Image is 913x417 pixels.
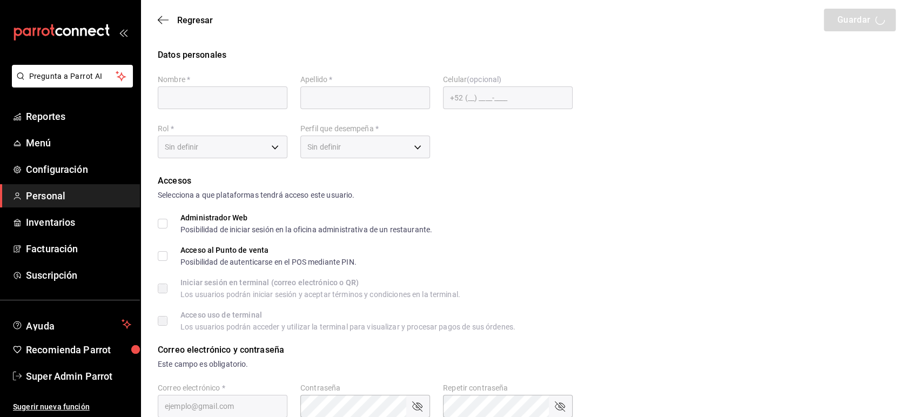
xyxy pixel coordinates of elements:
span: Menú [26,136,131,150]
label: Perfil que desempeña [300,125,430,132]
button: Pregunta a Parrot AI [12,65,133,88]
div: Posibilidad de autenticarse en el POS mediante PIN. [180,258,357,266]
span: Personal [26,189,131,203]
span: Super Admin Parrot [26,369,131,384]
div: Correo electrónico y contraseña [158,344,896,357]
div: Sin definir [158,136,287,158]
span: Suscripción [26,268,131,283]
span: Configuración [26,162,131,177]
span: Reportes [26,109,131,124]
div: Acceso uso de terminal [180,311,515,319]
div: Iniciar sesión en terminal (correo electrónico o QR) [180,279,460,286]
label: Apellido [300,76,430,83]
a: Pregunta a Parrot AI [8,78,133,90]
button: Regresar [158,15,213,25]
button: open_drawer_menu [119,28,127,37]
div: Accesos [158,174,896,187]
span: Ayuda [26,318,117,331]
div: Este campo es obligatorio. [158,359,896,370]
label: Repetir contraseña [443,384,573,392]
div: Posibilidad de iniciar sesión en la oficina administrativa de un restaurante. [180,226,432,233]
label: Nombre [158,76,287,83]
label: Contraseña [300,384,430,392]
div: Los usuarios podrán acceder y utilizar la terminal para visualizar y procesar pagos de sus órdenes. [180,323,515,331]
div: Selecciona a que plataformas tendrá acceso este usuario. [158,190,896,201]
span: Pregunta a Parrot AI [29,71,116,82]
span: Regresar [177,15,213,25]
span: Facturación [26,241,131,256]
div: Administrador Web [180,214,432,221]
div: Acceso al Punto de venta [180,246,357,254]
span: Inventarios [26,215,131,230]
div: Los usuarios podrán iniciar sesión y aceptar términos y condiciones en la terminal. [180,291,460,298]
span: (opcional) [467,75,501,84]
div: Datos personales [158,49,896,62]
div: Sin definir [300,136,430,158]
span: Recomienda Parrot [26,342,131,357]
label: Celular [443,76,573,83]
span: Sugerir nueva función [13,401,131,413]
label: Rol [158,125,287,132]
label: Correo electrónico [158,384,287,392]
